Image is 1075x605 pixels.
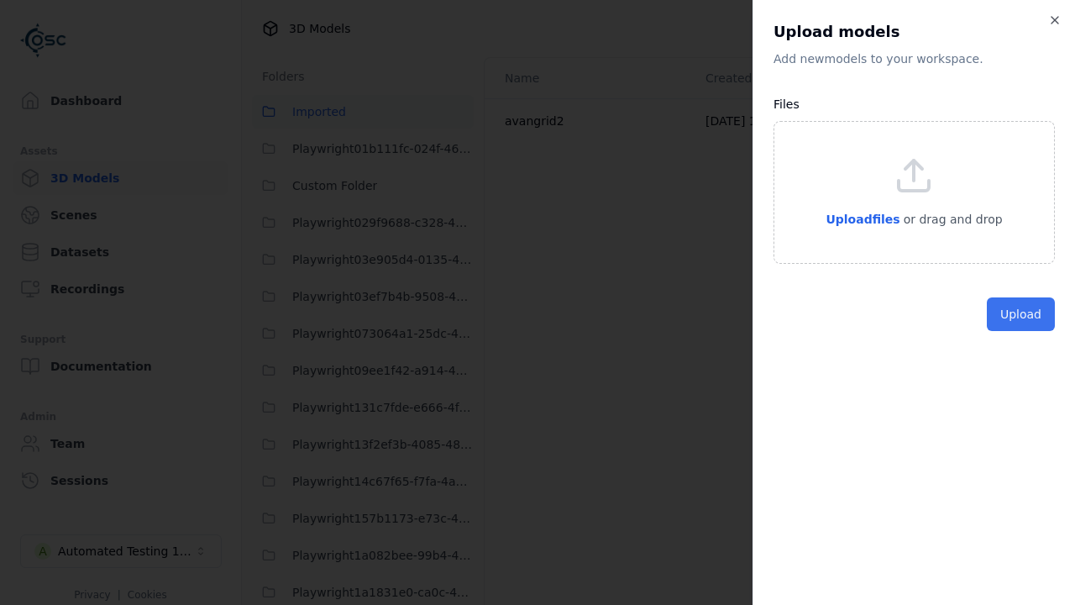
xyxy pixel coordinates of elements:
[987,297,1055,331] button: Upload
[900,209,1003,229] p: or drag and drop
[773,50,1055,67] p: Add new model s to your workspace.
[826,213,899,226] span: Upload files
[773,20,1055,44] h2: Upload models
[773,97,800,111] label: Files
